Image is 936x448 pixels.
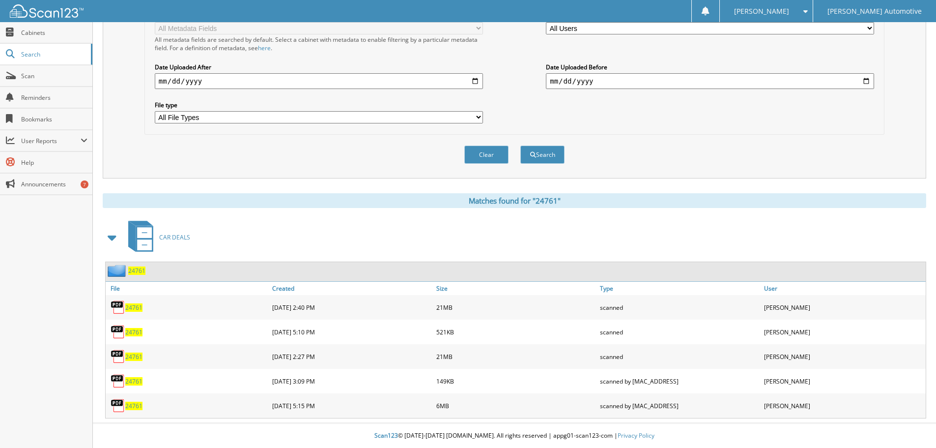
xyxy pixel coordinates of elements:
div: [PERSON_NAME] [762,298,926,317]
div: All metadata fields are searched by default. Select a cabinet with metadata to enable filtering b... [155,35,483,52]
div: [DATE] 5:10 PM [270,322,434,342]
img: PDF.png [111,374,125,388]
img: scan123-logo-white.svg [10,4,84,18]
div: [PERSON_NAME] [762,371,926,391]
img: PDF.png [111,300,125,315]
div: [DATE] 5:15 PM [270,396,434,416]
div: scanned [597,347,762,366]
a: File [106,282,270,295]
span: CAR DEALS [159,233,190,241]
button: Search [520,146,565,164]
label: Date Uploaded Before [546,63,874,71]
div: 521KB [434,322,598,342]
span: [PERSON_NAME] Automotive [827,8,922,14]
iframe: Chat Widget [887,401,936,448]
div: [DATE] 2:27 PM [270,347,434,366]
span: Scan [21,72,87,80]
div: [PERSON_NAME] [762,396,926,416]
span: User Reports [21,137,81,145]
div: 7 [81,180,88,188]
div: 149KB [434,371,598,391]
span: Help [21,158,87,167]
a: Created [270,282,434,295]
div: scanned by [MAC_ADDRESS] [597,371,762,391]
a: Type [597,282,762,295]
label: File type [155,101,483,109]
div: Matches found for "24761" [103,193,926,208]
a: Size [434,282,598,295]
span: Cabinets [21,29,87,37]
span: Bookmarks [21,115,87,123]
img: PDF.png [111,398,125,413]
span: Scan123 [374,431,398,440]
img: folder2.png [108,265,128,277]
img: PDF.png [111,349,125,364]
a: 24761 [125,303,142,312]
div: [PERSON_NAME] [762,322,926,342]
a: 24761 [125,402,142,410]
div: [PERSON_NAME] [762,347,926,366]
a: 24761 [125,353,142,361]
label: Date Uploaded After [155,63,483,71]
div: 21MB [434,347,598,366]
div: 21MB [434,298,598,317]
span: Search [21,50,86,59]
a: 24761 [125,328,142,336]
a: Privacy Policy [618,431,654,440]
span: [PERSON_NAME] [734,8,789,14]
div: © [DATE]-[DATE] [DOMAIN_NAME]. All rights reserved | appg01-scan123-com | [93,424,936,448]
a: here [258,44,271,52]
a: 24761 [128,267,145,275]
a: User [762,282,926,295]
div: scanned [597,298,762,317]
button: Clear [464,146,509,164]
a: CAR DEALS [122,218,190,257]
input: start [155,73,483,89]
div: [DATE] 2:40 PM [270,298,434,317]
div: 6MB [434,396,598,416]
div: scanned [597,322,762,342]
div: [DATE] 3:09 PM [270,371,434,391]
img: PDF.png [111,325,125,339]
span: Announcements [21,180,87,188]
span: Reminders [21,93,87,102]
a: 24761 [125,377,142,386]
div: scanned by [MAC_ADDRESS] [597,396,762,416]
input: end [546,73,874,89]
